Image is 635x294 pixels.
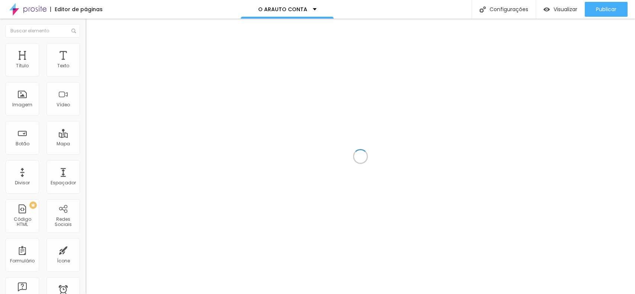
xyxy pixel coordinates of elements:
span: Visualizar [554,6,577,12]
div: Imagem [12,102,32,107]
img: Icone [480,6,486,13]
div: Texto [57,63,69,68]
div: Vídeo [57,102,70,107]
div: Mapa [57,141,70,146]
div: Espaçador [51,180,76,185]
button: Visualizar [536,2,585,17]
div: Ícone [57,258,70,264]
input: Buscar elemento [6,24,80,38]
div: Botão [16,141,29,146]
div: Formulário [10,258,35,264]
img: Icone [71,29,76,33]
div: Divisor [15,180,30,185]
img: view-1.svg [543,6,550,13]
div: Título [16,63,29,68]
span: Publicar [596,6,616,12]
p: O ARAUTO CONTA [258,7,307,12]
div: Redes Sociais [48,217,78,227]
div: Editor de páginas [50,7,103,12]
button: Publicar [585,2,628,17]
div: Código HTML [7,217,37,227]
